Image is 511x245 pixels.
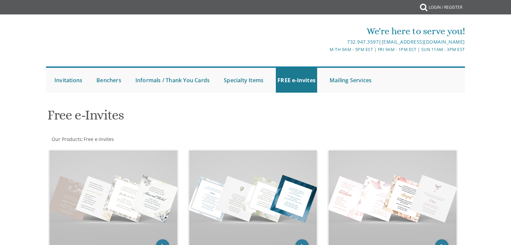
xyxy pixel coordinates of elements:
a: Informals / Thank You Cards [134,68,211,93]
div: | [186,38,465,46]
a: Specialty Items [222,68,265,93]
a: Benchers [95,68,123,93]
a: Our Products [51,136,82,142]
div: M-Th 9am - 5pm EST | Fri 9am - 1pm EST | Sun 11am - 3pm EST [186,46,465,53]
a: Mailing Services [328,68,373,93]
a: Invitations [53,68,84,93]
a: Free e-Invites [83,136,114,142]
a: 732.947.3597 [347,39,379,45]
div: : [46,136,256,143]
h1: Free e-Invites [47,108,322,128]
div: We're here to serve you! [186,24,465,38]
a: FREE e-Invites [276,68,317,93]
span: Free e-Invites [84,136,114,142]
a: [EMAIL_ADDRESS][DOMAIN_NAME] [382,39,465,45]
